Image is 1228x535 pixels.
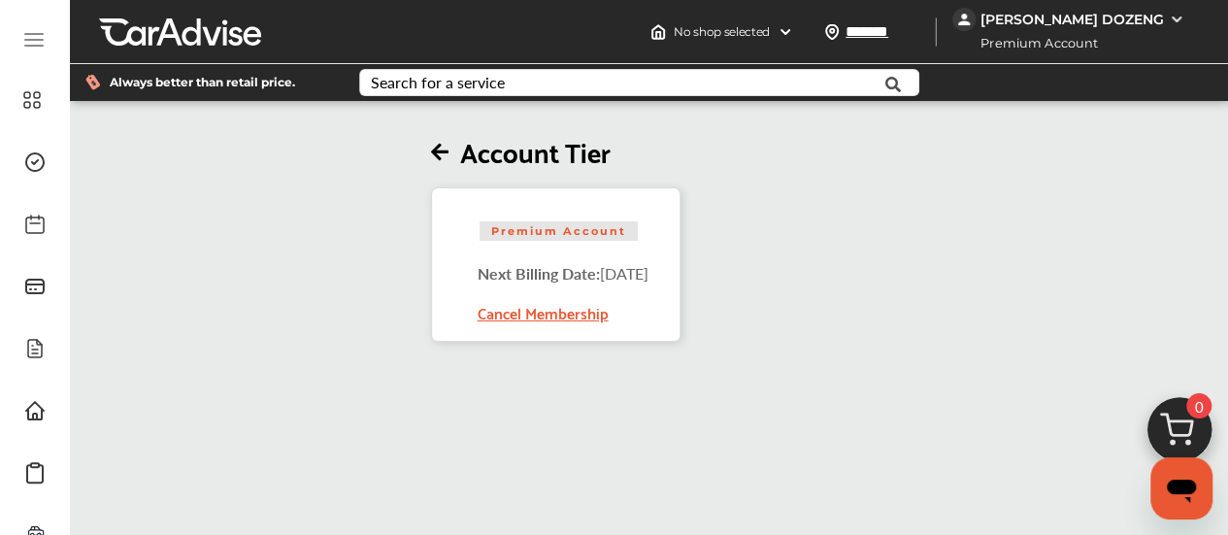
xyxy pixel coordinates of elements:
[674,24,770,40] span: No shop selected
[1150,457,1212,519] iframe: Button to launch messaging window
[650,24,666,40] img: header-home-logo.8d720a4f.svg
[824,24,840,40] img: location_vector.a44bc228.svg
[600,262,648,284] span: [DATE]
[431,134,680,168] h2: Account Tier
[85,74,100,90] img: dollor_label_vector.a70140d1.svg
[935,17,937,47] img: header-divider.bc55588e.svg
[954,33,1112,53] span: Premium Account
[371,75,505,90] div: Search for a service
[952,8,976,31] img: jVpblrzwTbfkPYzPPzSLxeg0AAAAASUVORK5CYII=
[980,11,1164,28] div: [PERSON_NAME] DOZENG
[480,221,638,241] span: Premium Account
[1186,393,1211,418] span: 0
[110,77,295,88] span: Always better than retail price.
[1169,12,1184,27] img: WGsFRI8htEPBVLJbROoPRyZpYNWhNONpIPPETTm6eUC0GeLEiAAAAAElFTkSuQmCC
[478,262,600,284] strong: Next Billing Date:
[478,284,648,325] div: Cancel Membership
[1133,388,1226,482] img: cart_icon.3d0951e8.svg
[778,24,793,40] img: header-down-arrow.9dd2ce7d.svg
